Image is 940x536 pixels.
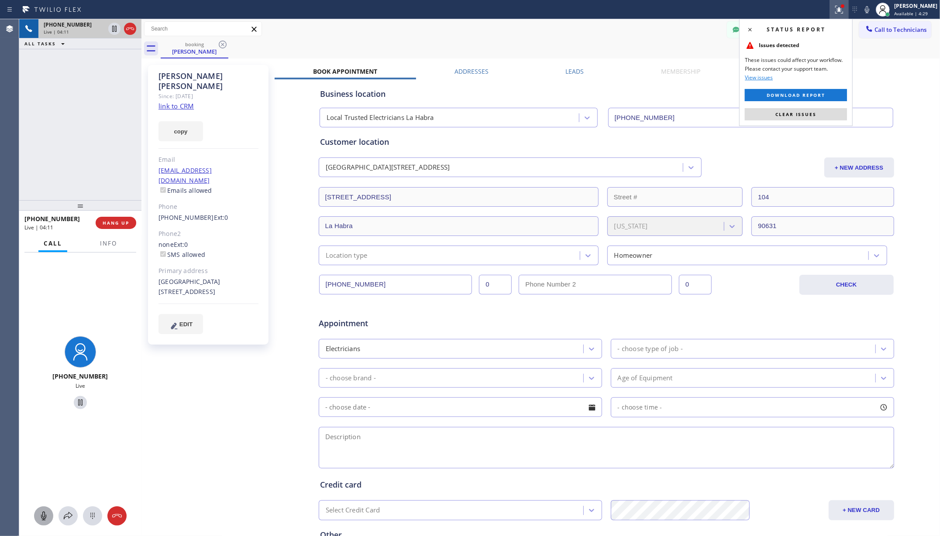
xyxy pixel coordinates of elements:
span: Call to Technicians [875,26,926,34]
input: Search [145,22,262,36]
input: Phone Number [319,275,472,294]
input: Ext. 2 [679,275,712,294]
div: Age of Equipment [618,373,673,383]
span: - choose time - [618,403,662,411]
button: Open dialpad [83,506,102,526]
div: Location type [326,250,368,260]
button: EDIT [158,314,203,334]
span: ALL TASKS [24,41,56,47]
label: SMS allowed [158,250,205,259]
span: Appointment [319,318,510,329]
span: [PHONE_NUMBER] [44,21,92,28]
button: + NEW ADDRESS [824,157,894,178]
input: Address [319,187,599,207]
div: Phone [158,202,258,212]
span: Ext: 0 [174,240,188,249]
div: Email [158,155,258,165]
a: link to CRM [158,102,194,110]
a: [PHONE_NUMBER] [158,213,214,222]
button: Hold Customer [108,23,121,35]
button: Mute [861,3,873,16]
div: [PERSON_NAME] [PERSON_NAME] [158,71,258,91]
div: [GEOGRAPHIC_DATA][STREET_ADDRESS] [158,277,258,297]
span: [PHONE_NUMBER] [53,372,108,380]
input: - choose date - [319,397,602,417]
div: Since: [DATE] [158,91,258,101]
button: Hang up [107,506,127,526]
button: Call to Technicians [859,21,931,38]
div: Primary address [158,266,258,276]
input: Phone Number 2 [519,275,672,294]
button: Hold Customer [74,396,87,409]
div: [GEOGRAPHIC_DATA][STREET_ADDRESS] [326,163,450,173]
input: Phone Number [608,108,893,127]
div: Customer location [320,136,893,148]
div: booking [162,41,227,48]
div: Local Trusted Electricians La Habra [327,113,434,123]
input: Emails allowed [160,187,166,193]
div: Business location [320,88,893,100]
span: HANG UP [103,220,129,226]
span: Live | 04:11 [24,224,53,231]
input: Apt. # [751,187,894,207]
input: ZIP [751,216,894,236]
div: Select Credit Card [326,505,380,516]
button: Open directory [59,506,78,526]
div: Phone2 [158,229,258,239]
div: [PERSON_NAME] [894,2,937,10]
input: Ext. [479,275,512,294]
a: [EMAIL_ADDRESS][DOMAIN_NAME] [158,166,212,184]
span: Live [76,382,85,389]
div: Teresa Moore [162,39,227,58]
button: ALL TASKS [19,38,73,49]
button: Info [95,235,122,252]
button: Messages [727,21,775,38]
button: HANG UP [96,217,136,229]
label: Emails allowed [158,186,212,195]
span: [PHONE_NUMBER] [24,215,80,223]
input: City [319,216,599,236]
div: none [158,240,258,260]
label: Membership [661,67,700,75]
button: Mute [34,506,53,526]
div: Credit card [320,479,893,491]
span: Available | 4:29 [894,10,928,17]
span: EDIT [179,321,193,328]
label: Leads [566,67,584,75]
div: - choose brand - [326,373,376,383]
div: - choose type of job - [618,344,683,354]
button: copy [158,121,203,141]
button: CHECK [799,275,894,295]
div: Homeowner [614,250,653,260]
span: Info [100,239,117,247]
button: Hang up [124,23,136,35]
div: Electricians [326,344,360,354]
input: SMS allowed [160,251,166,257]
label: Book Appointment [313,67,377,75]
button: Call [38,235,67,252]
button: + NEW CARD [829,500,894,520]
span: Live | 04:11 [44,29,69,35]
span: Ext: 0 [214,213,228,222]
input: Street # [607,187,743,207]
span: Call [44,239,62,247]
label: Addresses [455,67,489,75]
div: [PERSON_NAME] [162,48,227,55]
